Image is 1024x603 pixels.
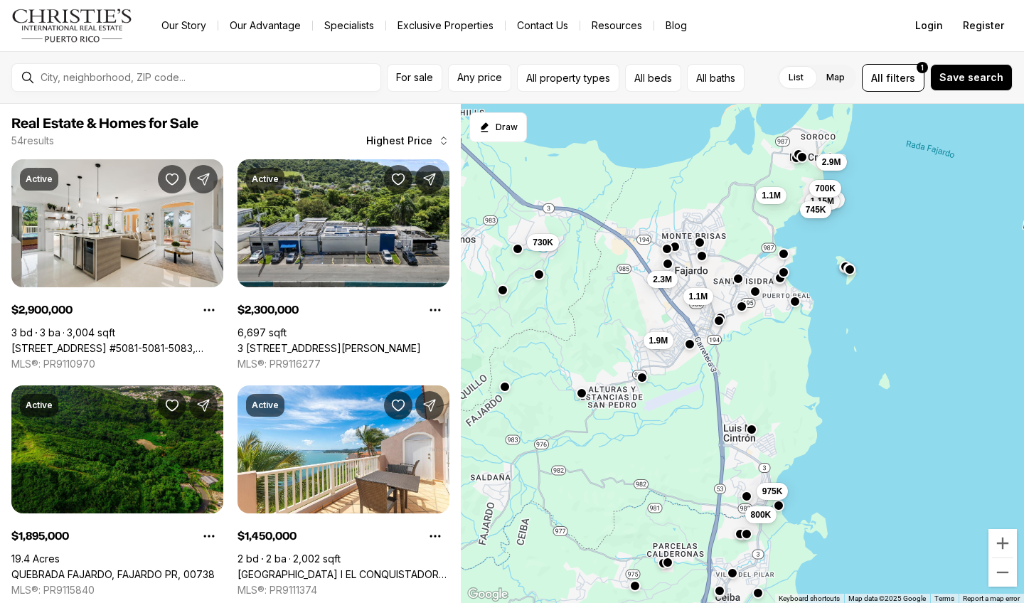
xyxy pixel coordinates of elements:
span: 1.1M [689,290,708,301]
p: 54 results [11,135,54,146]
span: 700K [815,183,836,194]
button: All property types [517,64,619,92]
span: Map data ©2025 Google [848,594,926,602]
button: Save Property: QUEBRADA FAJARDO [158,391,186,420]
span: Login [915,20,943,31]
button: Login [907,11,951,40]
button: 1.1M [683,287,714,304]
label: Map [815,65,856,90]
button: 1.1M [756,187,786,204]
a: Resources [580,16,654,36]
button: Save Property: 1000 AVE EL CONQUISTADOR #5081-5081-5083 [158,165,186,193]
button: Zoom out [988,558,1017,587]
span: 745K [806,203,826,215]
span: 800K [751,508,772,520]
button: 700K [809,180,841,197]
a: Our Story [150,16,218,36]
span: Save search [939,72,1003,83]
button: Save search [930,64,1013,91]
button: Allfilters1 [862,64,924,92]
button: Share Property [189,165,218,193]
button: All beds [625,64,681,92]
button: Property options [195,296,223,324]
span: Real Estate & Homes for Sale [11,117,198,131]
button: Start drawing [469,112,527,142]
a: QUEBRADA FAJARDO, FAJARDO PR, 00738 [11,568,215,581]
a: Terms (opens in new tab) [934,594,954,602]
span: All [871,70,883,85]
img: logo [11,9,133,43]
label: List [777,65,815,90]
span: Register [963,20,1004,31]
a: 1000 AVE EL CONQUISTADOR #5081-5081-5083, FAJARDO PR, 00738 [11,342,223,355]
button: Property options [195,522,223,550]
button: Share Property [415,165,444,193]
button: Share Property [415,391,444,420]
button: 800K [745,506,777,523]
span: 2.3M [653,273,672,284]
button: Any price [448,64,511,92]
a: Blog [654,16,698,36]
span: For sale [396,72,433,83]
a: Las Casitas Village I EL CONQUISTADOR RESORT #5074, FAJARDO PR, 00738 [238,568,449,581]
a: Specialists [313,16,385,36]
a: 3 4229 CALLE MARGINAL, FAJARDO PR, 00738 [238,342,421,355]
button: 975K [757,483,789,500]
a: Our Advantage [218,16,312,36]
a: Report a map error [963,594,1020,602]
span: 730K [533,237,553,248]
button: 2.9M [816,153,847,170]
button: Register [954,11,1013,40]
button: Property options [421,522,449,550]
button: 1.9M [644,332,674,349]
span: filters [886,70,915,85]
button: Property options [421,296,449,324]
span: 1.9M [649,335,668,346]
span: 1 [921,62,924,73]
span: 1.15M [811,195,834,206]
p: Active [26,174,53,185]
p: Active [26,400,53,411]
span: Any price [457,72,502,83]
button: 730K [527,234,559,251]
button: Contact Us [506,16,580,36]
a: Exclusive Properties [386,16,505,36]
button: For sale [387,64,442,92]
button: Save Property: 3 4229 CALLE MARGINAL [384,165,412,193]
span: 1.1M [762,190,781,201]
button: 1.15M [805,192,840,209]
button: 2.3M [647,270,678,287]
button: Highest Price [358,127,458,155]
button: Save Property: Las Casitas Village I EL CONQUISTADOR RESORT #5074 [384,391,412,420]
button: 745K [800,201,832,218]
span: 975K [762,486,783,497]
p: Active [252,174,279,185]
span: 2.9M [822,156,841,167]
button: Zoom in [988,529,1017,557]
button: Share Property [189,391,218,420]
span: Highest Price [366,135,432,146]
p: Active [252,400,279,411]
button: All baths [687,64,745,92]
